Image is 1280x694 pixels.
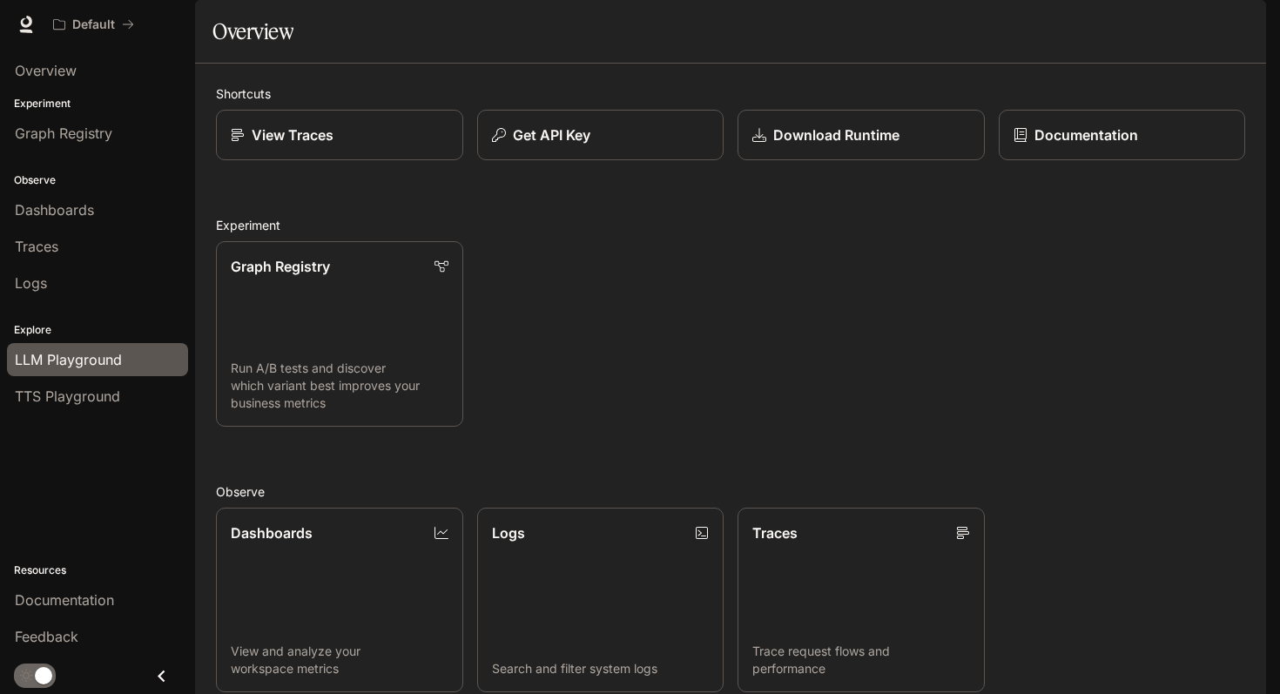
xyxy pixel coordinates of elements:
[231,643,448,677] p: View and analyze your workspace metrics
[231,522,313,543] p: Dashboards
[999,110,1246,160] a: Documentation
[492,522,525,543] p: Logs
[216,241,463,427] a: Graph RegistryRun A/B tests and discover which variant best improves your business metrics
[477,508,724,693] a: LogsSearch and filter system logs
[45,7,142,42] button: All workspaces
[216,110,463,160] a: View Traces
[216,216,1245,234] h2: Experiment
[738,508,985,693] a: TracesTrace request flows and performance
[492,660,710,677] p: Search and filter system logs
[773,125,899,145] p: Download Runtime
[216,482,1245,501] h2: Observe
[216,84,1245,103] h2: Shortcuts
[212,14,293,49] h1: Overview
[477,110,724,160] button: Get API Key
[738,110,985,160] a: Download Runtime
[231,360,448,412] p: Run A/B tests and discover which variant best improves your business metrics
[252,125,333,145] p: View Traces
[231,256,330,277] p: Graph Registry
[752,643,970,677] p: Trace request flows and performance
[1034,125,1138,145] p: Documentation
[513,125,590,145] p: Get API Key
[216,508,463,693] a: DashboardsView and analyze your workspace metrics
[72,17,115,32] p: Default
[752,522,798,543] p: Traces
